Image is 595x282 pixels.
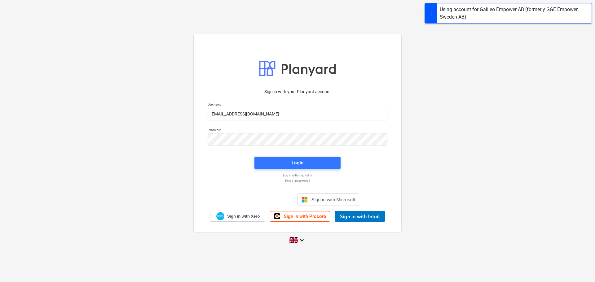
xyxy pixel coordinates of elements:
[208,102,387,108] p: Username
[298,236,306,244] i: keyboard_arrow_down
[233,193,296,206] iframe: Sign in with Google Button
[302,197,308,203] img: Microsoft logo
[210,211,265,222] a: Sign in with Xero
[208,89,387,95] p: Sign in with your Planyard account
[440,6,589,21] div: Using account for Galileo Empower AB (formerly GGE Empower Sweden AB)
[284,214,326,219] span: Sign in with Procore
[208,108,387,120] input: Username
[311,197,355,202] span: Sign in with Microsoft
[208,128,387,133] p: Password
[270,211,330,222] a: Sign in with Procore
[205,173,390,177] a: Log in with magic link
[216,212,224,220] img: Xero logo
[292,159,303,167] div: Login
[227,214,260,219] span: Sign in with Xero
[254,157,341,169] button: Login
[205,179,390,183] a: Forgot password?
